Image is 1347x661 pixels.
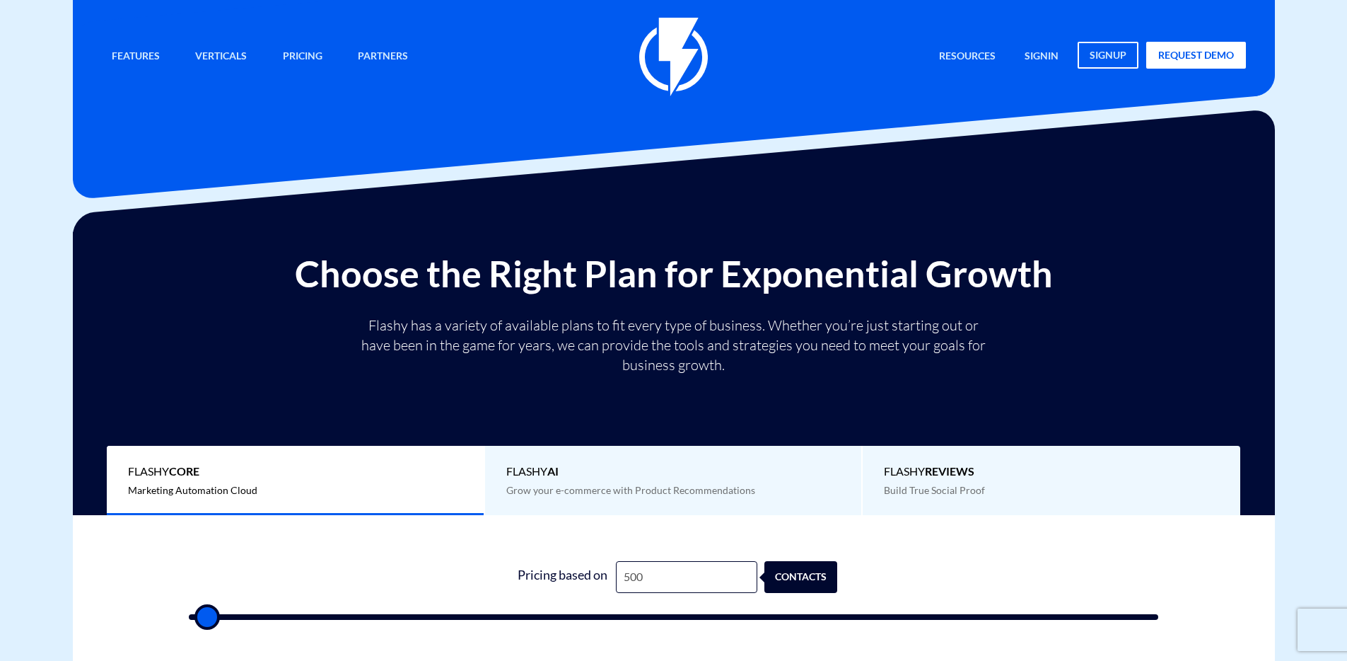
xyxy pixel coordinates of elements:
a: Resources [928,42,1006,72]
a: Pricing [272,42,333,72]
a: signin [1014,42,1069,72]
a: request demo [1146,42,1246,69]
span: Build True Social Proof [884,484,985,496]
span: Flashy [884,464,1219,480]
span: Marketing Automation Cloud [128,484,257,496]
b: REVIEWS [925,464,974,478]
a: Partners [347,42,419,72]
span: Grow your e-commerce with Product Recommendations [506,484,755,496]
h2: Choose the Right Plan for Exponential Growth [83,253,1264,294]
b: Core [169,464,199,478]
a: Features [101,42,170,72]
span: Flashy [128,464,462,480]
span: Flashy [506,464,841,480]
a: Verticals [185,42,257,72]
div: contacts [773,561,846,593]
div: Pricing based on [510,561,616,593]
p: Flashy has a variety of available plans to fit every type of business. Whether you’re just starti... [356,316,992,375]
a: signup [1078,42,1138,69]
b: AI [547,464,559,478]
